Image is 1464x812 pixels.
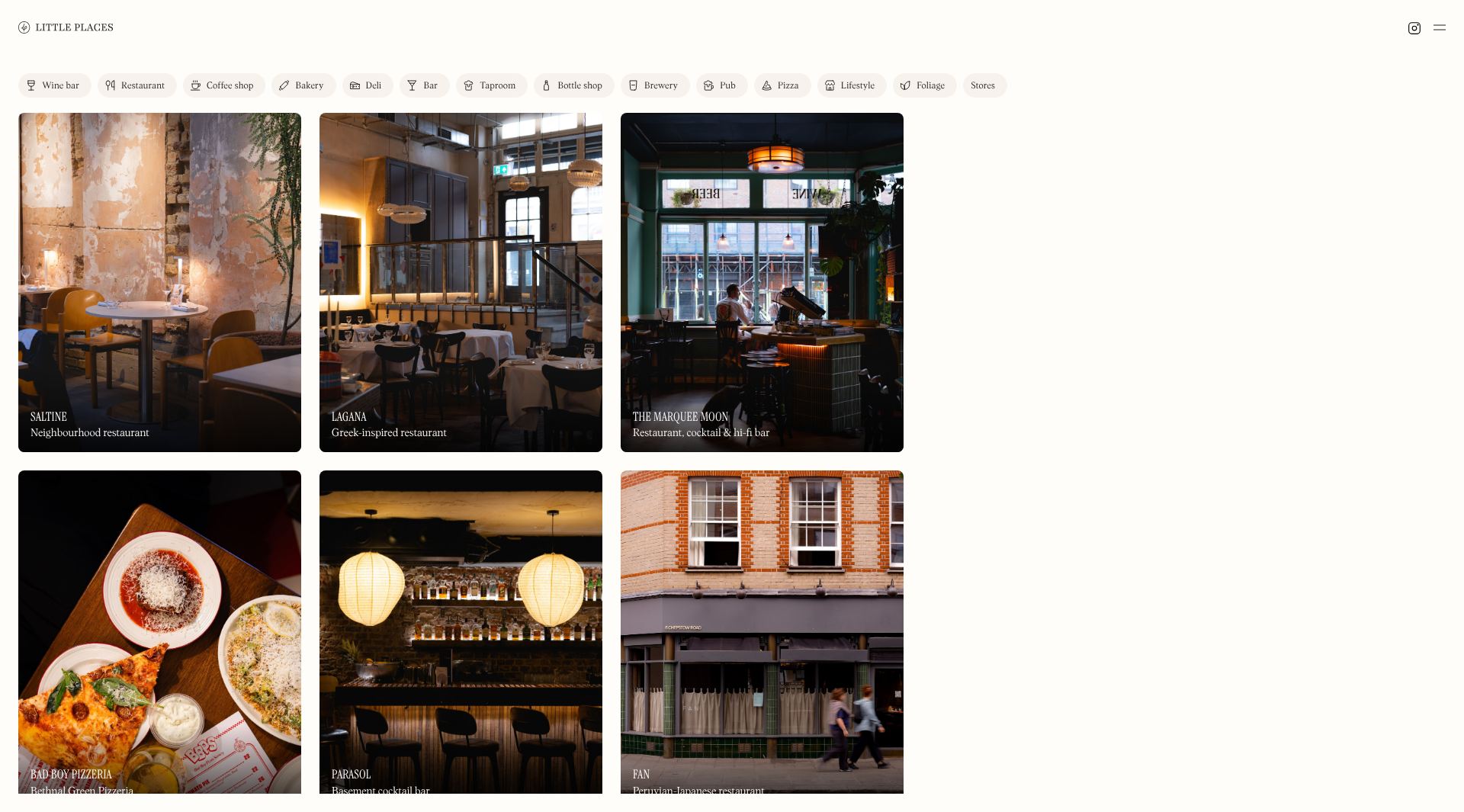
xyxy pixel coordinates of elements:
[817,73,887,98] a: Lifestyle
[30,767,112,782] h3: Bad Boy Pizzeria
[366,82,382,91] div: Deli
[18,470,301,810] a: Bad Boy PizzeriaBad Boy PizzeriaBad Boy PizzeriaBethnal Green Pizzeria
[42,82,79,91] div: Wine bar
[319,113,602,452] img: Lagana
[841,82,875,91] div: Lifestyle
[18,113,301,452] img: Saltine
[30,785,133,798] div: Bethnal Green Pizzeria
[480,82,515,91] div: Taproom
[633,785,765,798] div: Peruvian-Japanese restaurant
[207,82,253,91] div: Coffee shop
[621,113,904,452] img: The Marquee Moon
[644,82,678,91] div: Brewery
[557,82,602,91] div: Bottle shop
[121,82,165,91] div: Restaurant
[30,427,149,440] div: Neighbourhood restaurant
[696,73,748,98] a: Pub
[971,82,995,91] div: Stores
[332,767,371,782] h3: Parasol
[633,427,770,440] div: Restaurant, cocktail & hi-fi bar
[456,73,528,98] a: Taproom
[633,409,728,424] h3: The Marquee Moon
[332,409,367,424] h3: Lagana
[332,427,447,440] div: Greek-inspired restaurant
[332,785,430,798] div: Basement cocktail bar
[621,470,904,810] a: FanFanFanPeruvian-Japanese restaurant
[18,113,301,452] a: SaltineSaltineSaltineNeighbourhood restaurant
[271,73,335,98] a: Bakery
[534,73,615,98] a: Bottle shop
[893,73,957,98] a: Foliage
[633,767,650,782] h3: Fan
[778,82,799,91] div: Pizza
[621,73,690,98] a: Brewery
[621,470,904,810] img: Fan
[423,82,438,91] div: Bar
[400,73,450,98] a: Bar
[18,470,301,810] img: Bad Boy Pizzeria
[342,73,394,98] a: Deli
[720,82,736,91] div: Pub
[98,73,177,98] a: Restaurant
[621,113,904,452] a: The Marquee MoonThe Marquee MoonThe Marquee MoonRestaurant, cocktail & hi-fi bar
[295,82,323,91] div: Bakery
[754,73,811,98] a: Pizza
[917,82,945,91] div: Foliage
[30,409,67,424] h3: Saltine
[963,73,1007,98] a: Stores
[319,470,602,810] a: ParasolParasolParasolBasement cocktail bar
[18,73,91,98] a: Wine bar
[319,113,602,452] a: LaganaLaganaLaganaGreek-inspired restaurant
[183,73,265,98] a: Coffee shop
[319,470,602,810] img: Parasol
